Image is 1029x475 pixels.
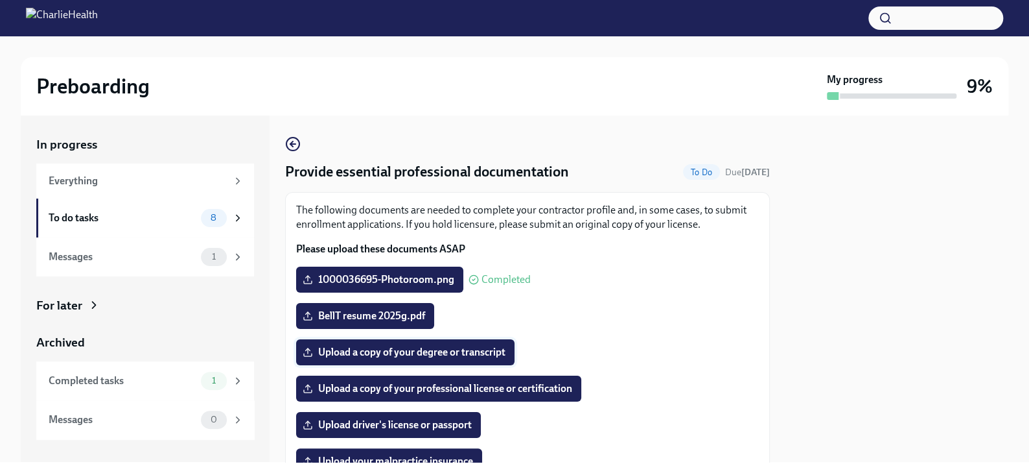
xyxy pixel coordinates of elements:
[203,213,224,223] span: 8
[296,448,482,474] label: Upload your malpractice insurance
[296,243,465,255] strong: Please upload these documents ASAP
[49,413,196,427] div: Messages
[49,374,196,388] div: Completed tasks
[49,211,196,225] div: To do tasks
[741,167,770,178] strong: [DATE]
[296,267,463,293] label: 1000036695-Photoroom.png
[725,166,770,178] span: October 6th, 2025 09:00
[285,162,569,182] h4: Provide essential professional documentation
[203,415,225,424] span: 0
[296,303,434,329] label: BellT resume 2025g.pdf
[36,334,254,351] a: Archived
[204,252,224,262] span: 1
[49,250,196,264] div: Messages
[36,361,254,400] a: Completed tasks1
[305,346,505,359] span: Upload a copy of your degree or transcript
[296,376,581,402] label: Upload a copy of your professional license or certification
[36,237,254,276] a: Messages1
[296,339,514,365] label: Upload a copy of your degree or transcript
[296,412,481,438] label: Upload driver's license or passport
[305,455,473,468] span: Upload your malpractice insurance
[967,75,993,98] h3: 9%
[36,164,254,199] a: Everything
[296,203,759,232] p: The following documents are needed to complete your contractor profile and, in some cases, to sub...
[725,167,770,178] span: Due
[36,297,254,314] a: For later
[305,273,454,286] span: 1000036695-Photoroom.png
[305,310,425,323] span: BellT resume 2025g.pdf
[827,73,883,87] strong: My progress
[26,8,98,29] img: CharlieHealth
[481,274,531,285] span: Completed
[36,73,150,99] h2: Preboarding
[36,297,82,314] div: For later
[36,400,254,439] a: Messages0
[305,382,572,395] span: Upload a copy of your professional license or certification
[36,136,254,153] a: In progress
[204,376,224,385] span: 1
[305,419,472,432] span: Upload driver's license or passport
[36,199,254,237] a: To do tasks8
[683,167,720,177] span: To Do
[49,174,227,188] div: Everything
